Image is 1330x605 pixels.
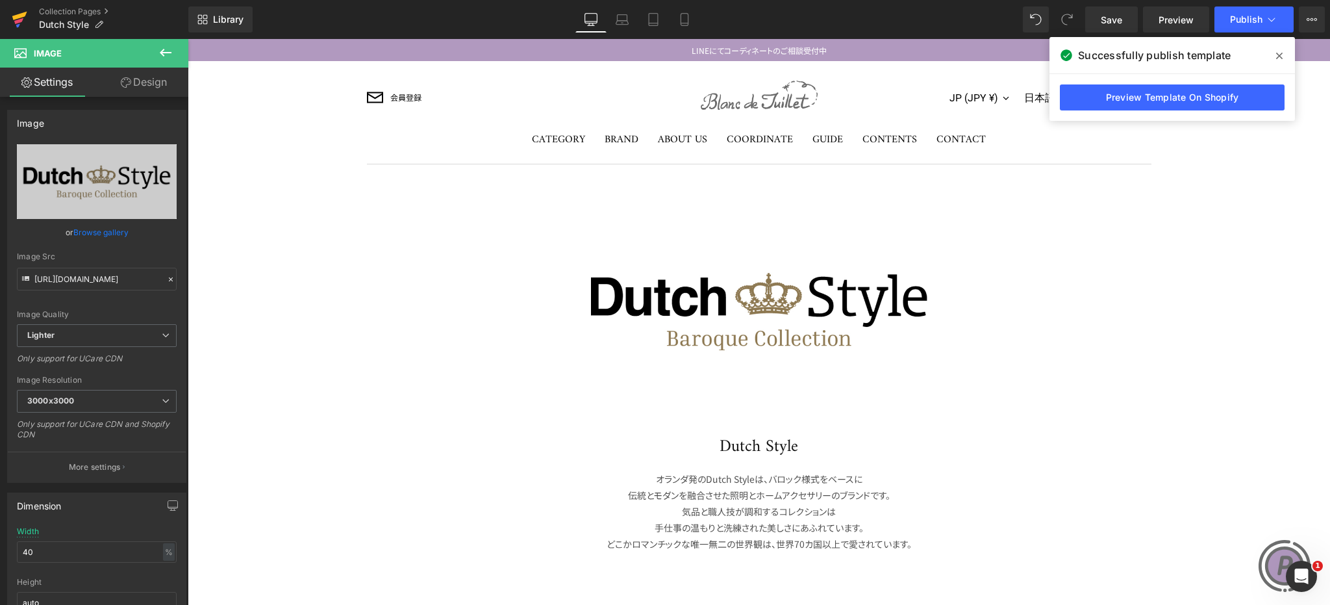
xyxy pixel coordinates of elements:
div: Width [17,527,39,536]
a: Preview Template On Shopify [1060,84,1285,110]
div: Image Quality [17,310,177,319]
input: auto [17,541,177,563]
b: Lighter [27,330,55,340]
a: Design [97,68,191,97]
b: 3000x3000 [27,396,74,405]
h1: Dutch Style [192,404,951,413]
button: Redo [1054,6,1080,32]
span: 会員登録 [203,52,234,64]
span: Preview [1159,13,1194,27]
div: LINEにてコーディネートのご相談受付中 [179,5,964,18]
a: Preview [1143,6,1209,32]
p: 伝統とモダンを融合させた照明とホームアクセサリーのブランドです。 [391,448,751,465]
div: % [163,543,175,561]
a: Tablet [638,6,669,32]
p: 気品と職人技が調和するコレクションは [391,465,751,481]
span: Image [34,48,62,58]
span: Save [1101,13,1122,27]
span: 唯一無二の世界観は、 [503,498,588,511]
a: New Library [188,6,253,32]
p: オランダ発のDutch Styleは、バロック様式をベースに [391,432,751,448]
a: Collection Pages [39,6,188,17]
div: Only support for UCare CDN and Shopify CDN [17,419,177,448]
p: 手仕事の温もりと洗練された美しさにあふれています。 [391,481,751,497]
a: BRAND [417,92,451,110]
span: 1 [1312,561,1323,571]
button: Undo [1023,6,1049,32]
div: Image Src [17,252,177,261]
a: CONTACT [749,92,798,110]
a: COORDINATE [539,92,605,110]
p: More settings [69,461,121,473]
span: 世界70カ国以上で愛されています。 [588,498,724,511]
a: ABOUT US [470,92,520,110]
div: Height [17,578,177,587]
a: Laptop [607,6,638,32]
a: 会員登録 [179,50,438,67]
span: Dutch Style [39,19,89,30]
span: どこかロマンチックな [419,498,503,511]
a: CATEGORY [344,92,397,110]
a: Mobile [669,6,700,32]
div: Dimension [17,493,62,511]
a: CONTENTS [675,92,729,110]
a: Desktop [575,6,607,32]
button: JP (JPY ¥) [762,51,823,67]
img: Blanc de Juillet [513,42,630,75]
div: Only support for UCare CDN [17,354,177,372]
span: Successfully publish template [1078,47,1231,63]
button: 日本語 [836,51,881,67]
a: Browse gallery [73,221,129,244]
button: Publish [1214,6,1294,32]
button: More settings [8,452,186,482]
div: Image Resolution [17,376,177,385]
span: Publish [1230,14,1262,25]
span: Library [213,14,244,25]
input: Link [17,268,177,290]
div: or [17,225,177,239]
div: Image [17,110,44,129]
button: More [1299,6,1325,32]
iframe: Intercom live chat [1286,561,1317,592]
a: GUIDE [625,92,655,110]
